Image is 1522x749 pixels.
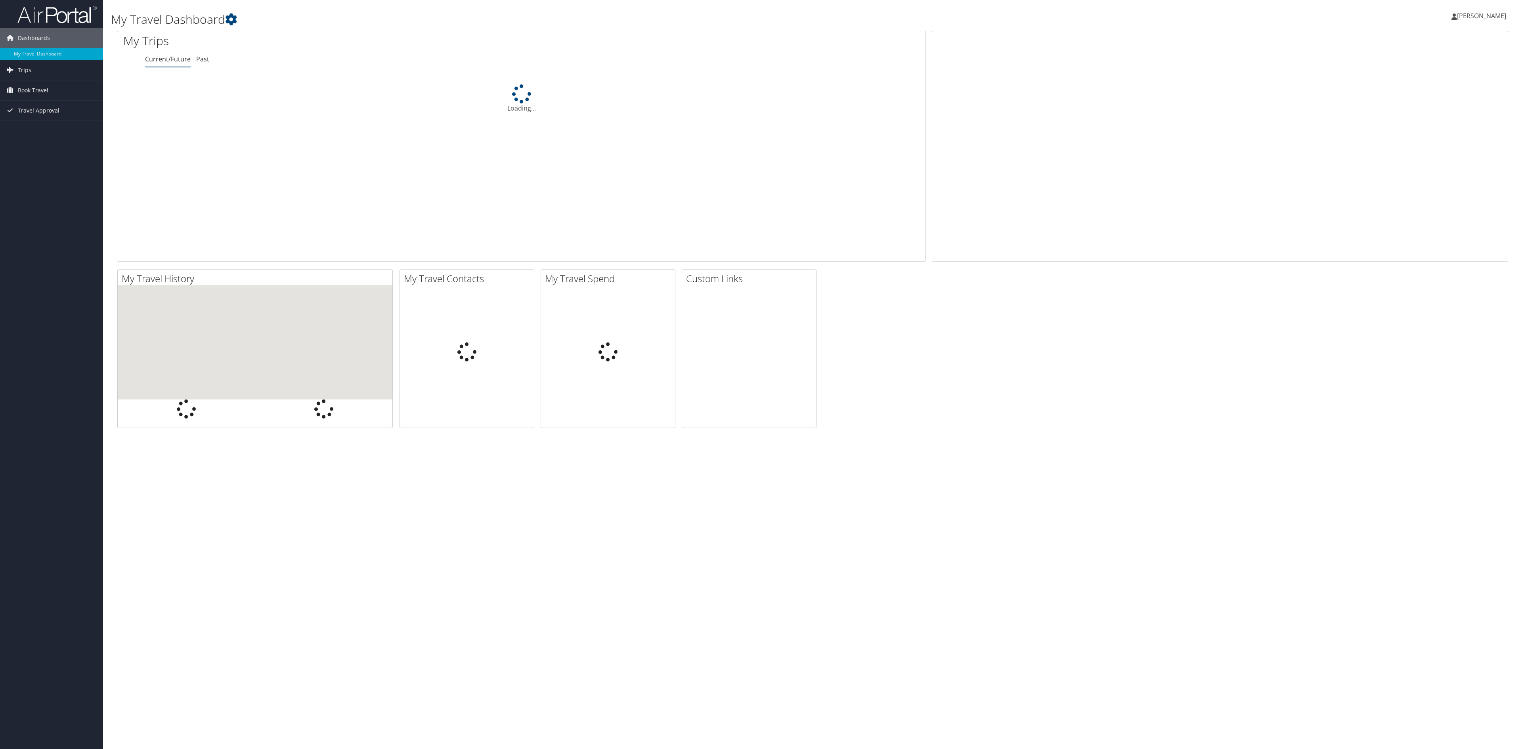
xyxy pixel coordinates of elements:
[545,272,675,285] h2: My Travel Spend
[18,28,50,48] span: Dashboards
[1451,4,1514,28] a: [PERSON_NAME]
[111,11,1046,28] h1: My Travel Dashboard
[145,55,191,63] a: Current/Future
[1457,11,1506,20] span: [PERSON_NAME]
[122,272,392,285] h2: My Travel History
[123,32,583,49] h1: My Trips
[18,101,59,120] span: Travel Approval
[117,84,925,113] div: Loading...
[686,272,816,285] h2: Custom Links
[17,5,97,24] img: airportal-logo.png
[196,55,209,63] a: Past
[18,60,31,80] span: Trips
[18,80,48,100] span: Book Travel
[404,272,534,285] h2: My Travel Contacts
